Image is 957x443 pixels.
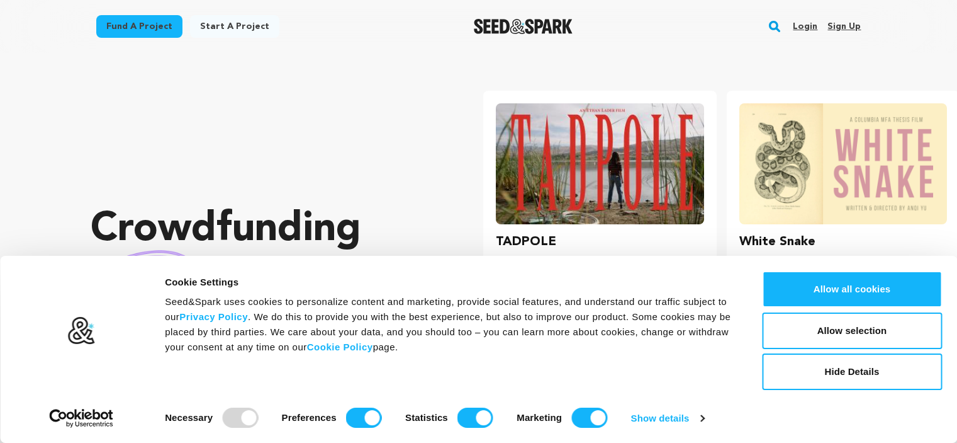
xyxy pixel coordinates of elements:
[190,15,279,38] a: Start a project
[793,16,817,37] a: Login
[762,271,942,308] button: Allow all cookies
[474,19,573,34] a: Seed&Spark Homepage
[282,412,337,423] strong: Preferences
[474,19,573,34] img: Seed&Spark Logo Dark Mode
[165,275,734,290] div: Cookie Settings
[517,412,562,423] strong: Marketing
[496,103,703,224] img: TADPOLE image
[179,311,248,322] a: Privacy Policy
[91,205,433,306] p: Crowdfunding that .
[739,232,815,252] h3: White Snake
[496,232,556,252] h3: TADPOLE
[631,409,704,428] a: Show details
[165,294,734,355] div: Seed&Spark uses cookies to personalize content and marketing, provide social features, and unders...
[739,103,947,224] img: White Snake image
[827,16,861,37] a: Sign up
[405,412,448,423] strong: Statistics
[164,403,165,403] legend: Consent Selection
[762,313,942,349] button: Allow selection
[91,250,206,310] img: hand sketched image
[165,412,213,423] strong: Necessary
[26,409,137,428] a: Usercentrics Cookiebot - opens in a new window
[307,342,373,352] a: Cookie Policy
[762,354,942,390] button: Hide Details
[96,15,182,38] a: Fund a project
[67,316,96,345] img: logo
